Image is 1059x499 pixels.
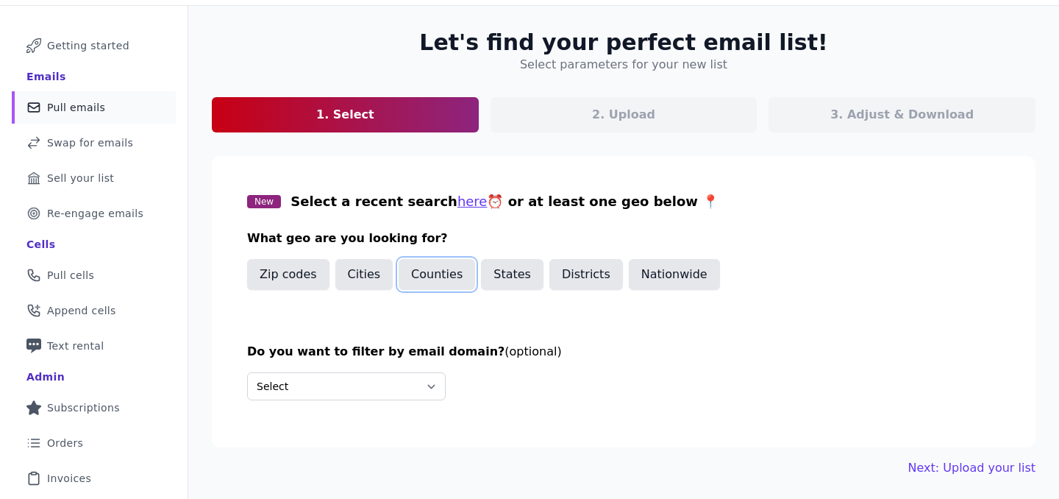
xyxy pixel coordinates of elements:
p: 3. Adjust & Download [830,106,974,124]
span: Select a recent search ⏰ or at least one geo below 📍 [290,194,719,209]
span: Sell your list [47,171,114,185]
button: Counties [399,259,475,290]
span: Do you want to filter by email domain? [247,344,504,358]
span: Invoices [47,471,91,486]
span: Pull emails [47,100,105,115]
span: Text rental [47,339,104,353]
a: Getting started [12,29,176,62]
div: Cells [26,237,55,252]
a: Sell your list [12,162,176,194]
div: Emails [26,69,66,84]
button: Next: Upload your list [908,459,1035,477]
span: Orders [47,436,83,450]
span: Subscriptions [47,400,120,415]
button: Zip codes [247,259,329,290]
button: here [457,191,488,212]
span: New [247,195,281,208]
button: Cities [335,259,393,290]
a: Re-engage emails [12,197,176,230]
h2: Let's find your perfect email list! [419,29,827,56]
a: Pull emails [12,91,176,124]
a: Orders [12,427,176,459]
button: States [481,259,543,290]
span: (optional) [504,344,561,358]
h3: What geo are you looking for? [247,230,1000,247]
a: 1. Select [212,97,479,132]
a: Text rental [12,330,176,362]
p: 2. Upload [592,106,655,124]
span: Re-engage emails [47,206,143,221]
span: Getting started [47,38,129,53]
span: Append cells [47,303,116,318]
span: Pull cells [47,268,94,283]
button: Nationwide [629,259,720,290]
a: Subscriptions [12,392,176,424]
h4: Select parameters for your new list [520,56,727,74]
div: Admin [26,369,65,384]
a: Swap for emails [12,127,176,159]
a: Append cells [12,294,176,327]
button: Districts [549,259,623,290]
span: Swap for emails [47,135,133,150]
a: Pull cells [12,259,176,291]
a: Invoices [12,462,176,495]
p: 1. Select [316,106,374,124]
